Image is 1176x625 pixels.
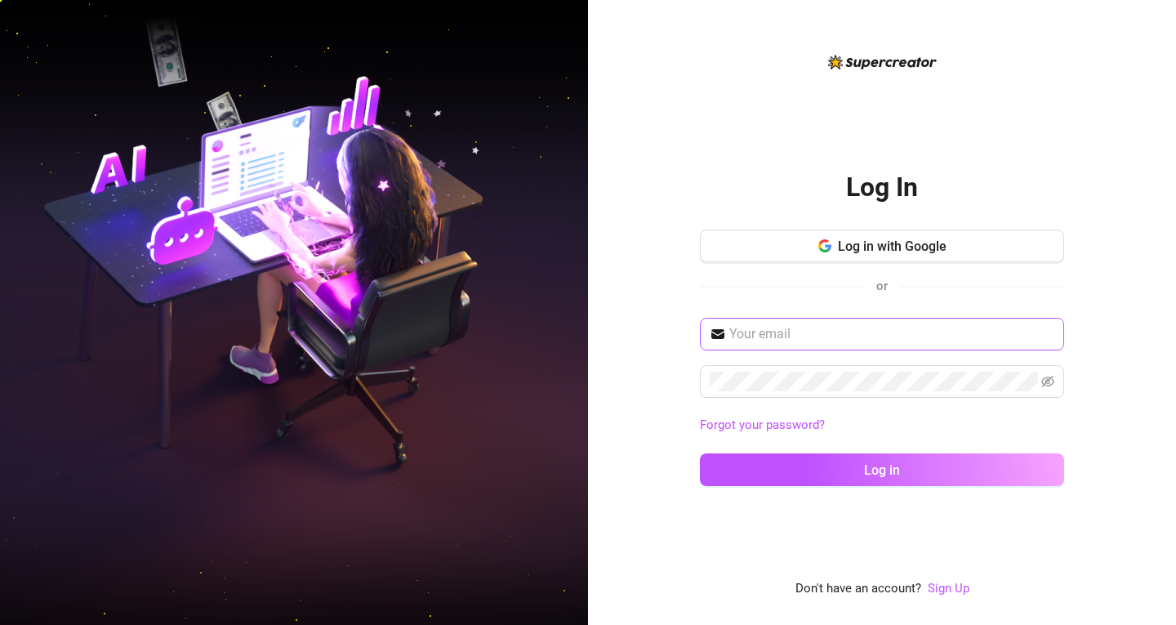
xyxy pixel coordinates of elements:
[729,324,1054,344] input: Your email
[876,279,888,293] span: or
[795,579,921,599] span: Don't have an account?
[928,581,969,596] a: Sign Up
[828,55,937,69] img: logo-BBDzfeDw.svg
[700,230,1064,262] button: Log in with Google
[864,462,900,478] span: Log in
[700,416,1064,435] a: Forgot your password?
[846,171,918,204] h2: Log In
[928,579,969,599] a: Sign Up
[838,239,947,254] span: Log in with Google
[1041,375,1054,388] span: eye-invisible
[700,417,825,432] a: Forgot your password?
[700,453,1064,486] button: Log in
